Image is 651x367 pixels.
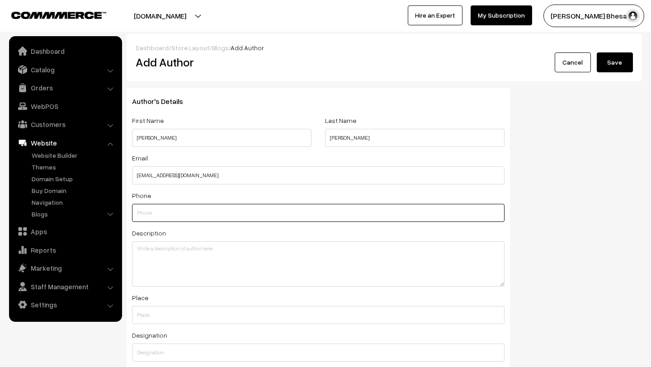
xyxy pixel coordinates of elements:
a: Buy Domain [29,186,119,195]
a: Domain Setup [29,174,119,183]
input: Place [132,306,505,324]
a: Blogs [29,209,119,219]
label: Description [132,228,166,238]
label: Phone [132,191,151,200]
a: COMMMERCE [11,9,90,20]
a: Apps [11,223,119,240]
a: Dashboard [11,43,119,59]
button: Save [597,52,633,72]
button: [DOMAIN_NAME] [102,5,218,27]
label: Last Name [325,116,356,125]
a: Blogs [212,44,229,52]
label: Place [132,293,148,302]
button: [PERSON_NAME] Bhesani… [543,5,644,27]
a: Store Layout [171,44,209,52]
div: / / / [136,43,633,52]
a: Hire an Expert [408,5,462,25]
a: Marketing [11,260,119,276]
input: Designation [132,343,505,362]
a: Staff Management [11,278,119,295]
a: Reports [11,242,119,258]
a: Themes [29,162,119,172]
a: WebPOS [11,98,119,114]
a: Customers [11,116,119,132]
input: Last Name [325,129,505,147]
a: Cancel [555,52,591,72]
input: Email [132,166,505,184]
span: Author's Details [132,97,194,106]
label: Email [132,153,148,163]
a: Navigation [29,198,119,207]
a: Website Builder [29,151,119,160]
label: First Name [132,116,164,125]
img: COMMMERCE [11,12,106,19]
label: Designation [132,330,167,340]
a: Orders [11,80,119,96]
span: Add Author [231,44,264,52]
a: Dashboard [136,44,169,52]
a: Website [11,135,119,151]
a: Catalog [11,61,119,78]
a: Settings [11,296,119,313]
input: Phone [132,204,505,222]
h2: Add Author [136,55,292,69]
input: First Name [132,129,311,147]
img: user [626,9,640,23]
a: My Subscription [471,5,532,25]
